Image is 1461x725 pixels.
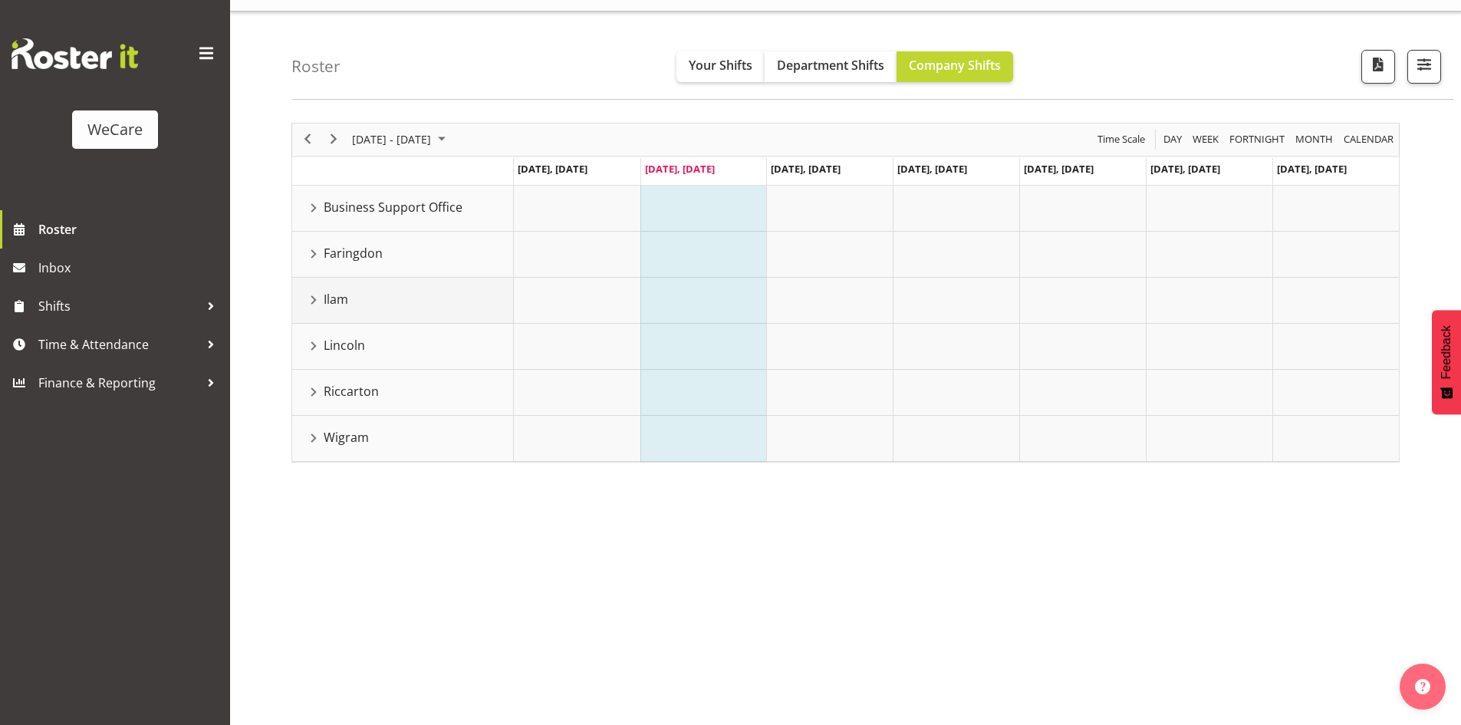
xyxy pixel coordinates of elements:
span: Ilam [324,290,348,308]
button: Previous [298,130,318,149]
td: Wigram resource [292,416,514,462]
div: Timeline Week of October 7, 2025 [291,123,1400,463]
div: October 06 - 12, 2025 [347,124,455,156]
span: Time & Attendance [38,333,199,356]
button: October 2025 [350,130,452,149]
span: Roster [38,218,222,241]
td: Business Support Office resource [292,186,514,232]
span: Lincoln [324,336,365,354]
button: Department Shifts [765,51,897,82]
span: Inbox [38,256,222,279]
span: Time Scale [1096,130,1147,149]
span: [DATE], [DATE] [897,162,967,176]
span: [DATE], [DATE] [1150,162,1220,176]
button: Next [324,130,344,149]
button: Feedback - Show survey [1432,310,1461,414]
td: Lincoln resource [292,324,514,370]
span: Finance & Reporting [38,371,199,394]
span: Your Shifts [689,57,752,74]
span: Feedback [1440,325,1453,379]
button: Timeline Day [1161,130,1185,149]
span: [DATE], [DATE] [1024,162,1094,176]
button: Timeline Week [1190,130,1222,149]
span: Shifts [38,295,199,318]
span: Faringdon [324,244,383,262]
button: Company Shifts [897,51,1013,82]
span: [DATE], [DATE] [1277,162,1347,176]
span: [DATE], [DATE] [518,162,587,176]
span: Fortnight [1228,130,1286,149]
td: Riccarton resource [292,370,514,416]
button: Month [1341,130,1397,149]
table: Timeline Week of October 7, 2025 [514,186,1399,462]
span: Wigram [324,428,369,447]
span: Month [1294,130,1334,149]
span: [DATE], [DATE] [771,162,841,176]
span: Company Shifts [909,57,1001,74]
img: help-xxl-2.png [1415,679,1430,694]
h4: Roster [291,58,341,75]
div: next period [321,124,347,156]
td: Faringdon resource [292,232,514,278]
td: Ilam resource [292,278,514,324]
button: Time Scale [1095,130,1148,149]
span: calendar [1342,130,1395,149]
span: Department Shifts [777,57,884,74]
div: previous period [295,124,321,156]
span: [DATE], [DATE] [645,162,715,176]
div: WeCare [87,118,143,141]
button: Timeline Month [1293,130,1336,149]
button: Fortnight [1227,130,1288,149]
button: Download a PDF of the roster according to the set date range. [1361,50,1395,84]
span: Day [1162,130,1183,149]
button: Your Shifts [676,51,765,82]
img: Rosterit website logo [12,38,138,69]
span: Riccarton [324,382,379,400]
span: Week [1191,130,1220,149]
button: Filter Shifts [1407,50,1441,84]
span: Business Support Office [324,198,462,216]
span: [DATE] - [DATE] [350,130,433,149]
